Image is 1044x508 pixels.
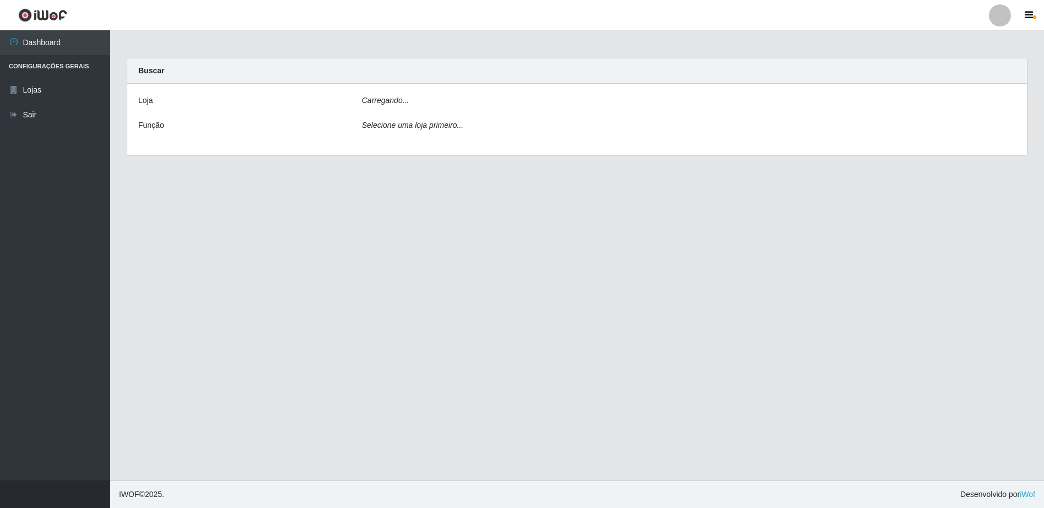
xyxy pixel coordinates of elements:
a: iWof [1020,490,1035,499]
label: Loja [138,95,153,106]
img: CoreUI Logo [18,8,67,22]
strong: Buscar [138,66,164,75]
label: Função [138,120,164,131]
i: Selecione uma loja primeiro... [362,121,463,129]
span: IWOF [119,490,139,499]
span: © 2025 . [119,489,164,500]
span: Desenvolvido por [960,489,1035,500]
i: Carregando... [362,96,409,105]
